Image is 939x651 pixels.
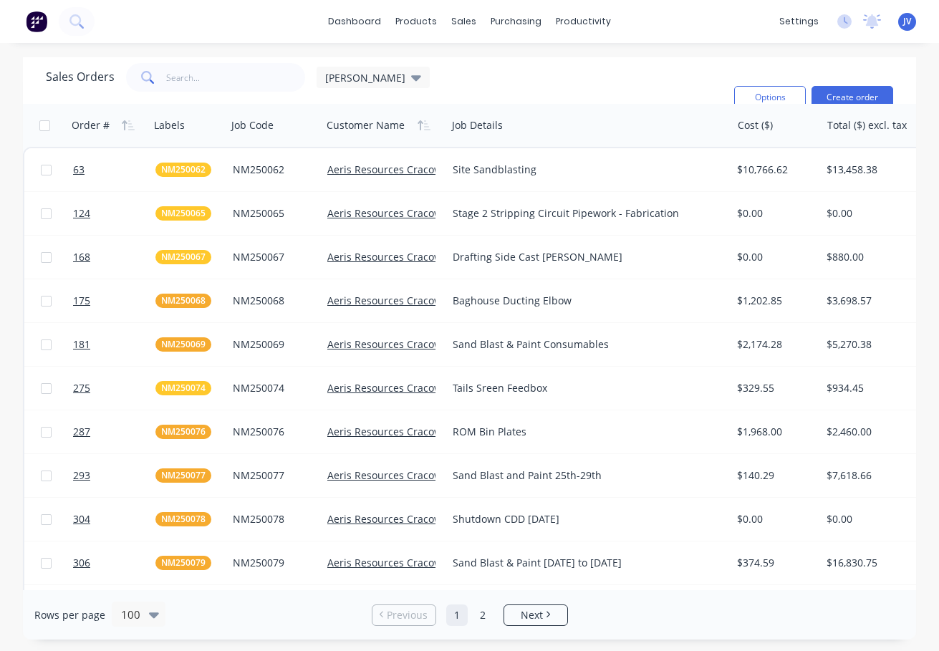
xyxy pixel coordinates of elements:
[161,337,206,352] span: NM250069
[73,381,90,395] span: 275
[325,70,405,85] span: [PERSON_NAME]
[72,118,110,132] div: Order #
[233,512,312,526] div: NM250078
[737,556,812,570] div: $374.59
[327,294,499,307] a: Aeris Resources Cracow Operations
[737,206,812,221] div: $0.00
[73,148,155,191] a: 63
[73,512,90,526] span: 304
[73,556,90,570] span: 306
[483,11,549,32] div: purchasing
[737,381,812,395] div: $329.55
[327,337,499,351] a: Aeris Resources Cracow Operations
[327,468,499,482] a: Aeris Resources Cracow Operations
[327,556,499,569] a: Aeris Resources Cracow Operations
[73,236,155,279] a: 168
[73,367,155,410] a: 275
[155,294,211,308] button: NM250068
[453,512,712,526] div: Shutdown CDD [DATE]
[161,556,206,570] span: NM250079
[504,608,567,622] a: Next page
[737,512,812,526] div: $0.00
[366,604,574,626] ul: Pagination
[155,381,211,395] button: NM250074
[233,425,312,439] div: NM250076
[827,118,907,132] div: Total ($) excl. tax
[233,163,312,177] div: NM250062
[155,512,211,526] button: NM250078
[453,468,712,483] div: Sand Blast and Paint 25th-29th
[387,608,428,622] span: Previous
[737,468,812,483] div: $140.29
[73,323,155,366] a: 181
[453,381,712,395] div: Tails Sreen Feedbox
[166,63,306,92] input: Search...
[73,425,90,439] span: 287
[327,381,499,395] a: Aeris Resources Cracow Operations
[327,425,499,438] a: Aeris Resources Cracow Operations
[73,498,155,541] a: 304
[327,512,499,526] a: Aeris Resources Cracow Operations
[161,425,206,439] span: NM250076
[327,118,405,132] div: Customer Name
[737,425,812,439] div: $1,968.00
[233,294,312,308] div: NM250068
[453,250,712,264] div: Drafting Side Cast [PERSON_NAME]
[444,11,483,32] div: sales
[453,163,712,177] div: Site Sandblasting
[161,468,206,483] span: NM250077
[73,163,85,177] span: 63
[73,541,155,584] a: 306
[161,206,206,221] span: NM250065
[73,585,155,628] a: 307
[737,337,812,352] div: $2,174.28
[453,294,712,308] div: Baghouse Ducting Elbow
[231,118,274,132] div: Job Code
[233,556,312,570] div: NM250079
[233,381,312,395] div: NM250074
[233,250,312,264] div: NM250067
[73,294,90,308] span: 175
[26,11,47,32] img: Factory
[73,468,90,483] span: 293
[233,206,312,221] div: NM250065
[772,11,826,32] div: settings
[155,556,211,570] button: NM250079
[372,608,435,622] a: Previous page
[472,604,493,626] a: Page 2
[155,337,211,352] button: NM250069
[812,86,893,109] button: Create order
[73,337,90,352] span: 181
[737,294,812,308] div: $1,202.85
[46,70,115,84] h1: Sales Orders
[155,250,211,264] button: NM250067
[734,86,806,109] button: Options
[155,468,211,483] button: NM250077
[453,556,712,570] div: Sand Blast & Paint [DATE] to [DATE]
[388,11,444,32] div: products
[161,163,206,177] span: NM250062
[738,118,773,132] div: Cost ($)
[154,118,185,132] div: Labels
[737,163,812,177] div: $10,766.62
[73,206,90,221] span: 124
[446,604,468,626] a: Page 1 is your current page
[155,206,211,221] button: NM250065
[453,206,712,221] div: Stage 2 Stripping Circuit Pipework - Fabrication
[453,337,712,352] div: Sand Blast & Paint Consumables
[34,608,105,622] span: Rows per page
[161,381,206,395] span: NM250074
[73,454,155,497] a: 293
[521,608,543,622] span: Next
[161,512,206,526] span: NM250078
[155,425,211,439] button: NM250076
[73,279,155,322] a: 175
[161,294,206,308] span: NM250068
[453,425,712,439] div: ROM Bin Plates
[549,11,618,32] div: productivity
[903,15,911,28] span: JV
[73,192,155,235] a: 124
[327,250,499,264] a: Aeris Resources Cracow Operations
[327,163,499,176] a: Aeris Resources Cracow Operations
[452,118,503,132] div: Job Details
